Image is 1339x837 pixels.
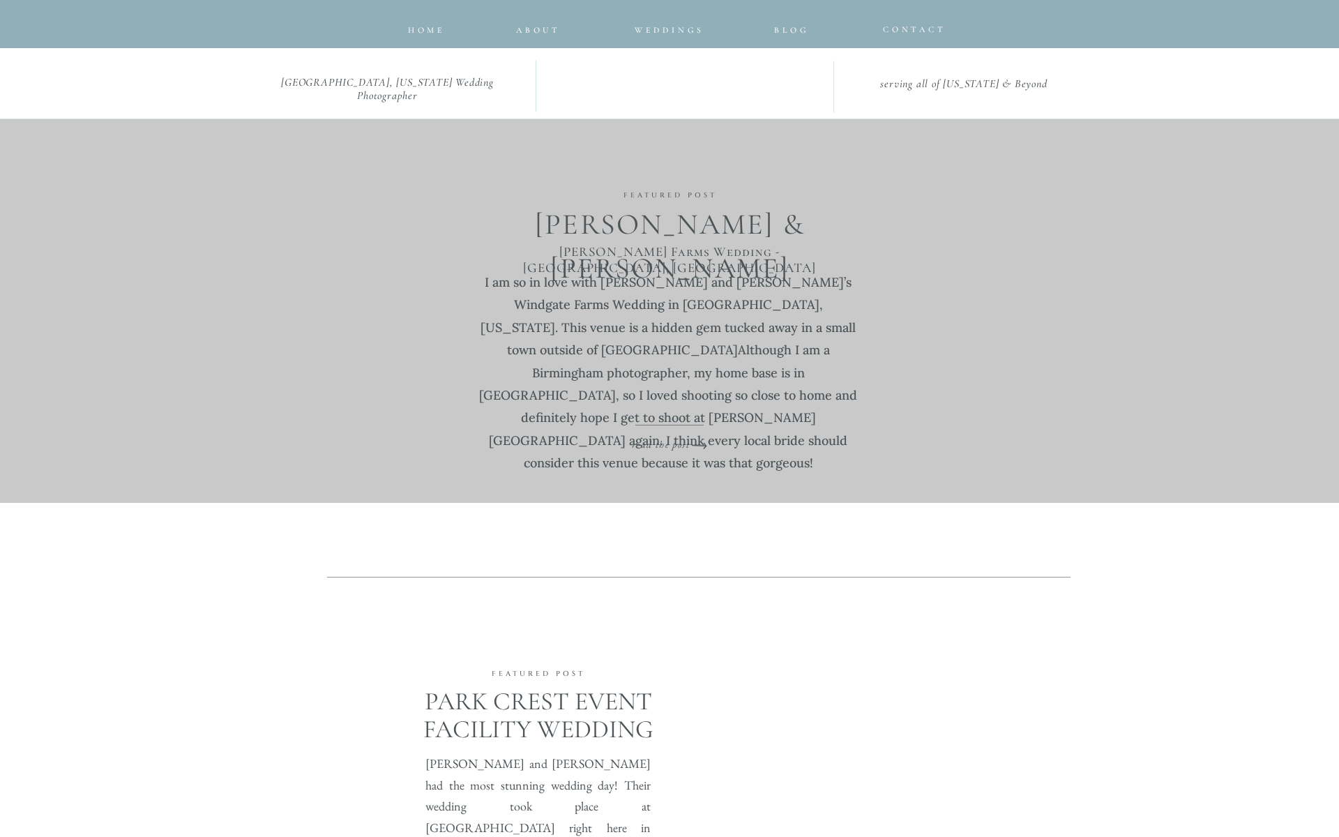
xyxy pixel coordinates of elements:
[847,77,1080,92] h2: serving all of [US_STATE] & Beyond
[623,22,716,31] a: Weddings
[408,25,446,35] span: home
[536,190,804,199] a: fEATURED POST
[492,669,585,679] span: fEATURED POST
[883,24,946,34] span: CONTACT
[478,271,858,411] a: I am so in love with [PERSON_NAME] and [PERSON_NAME]’s Windgate Farms Wedding in [GEOGRAPHIC_DATA...
[514,244,825,263] a: [PERSON_NAME] Farms Wedding - [GEOGRAPHIC_DATA], [GEOGRAPHIC_DATA]
[407,22,447,31] a: home
[623,190,717,200] span: fEATURED POST
[380,688,696,757] a: Park Crest Event Facility Wedding
[764,22,820,31] a: Blog
[635,25,704,35] span: Weddings
[516,22,556,31] a: about
[451,202,888,236] a: [PERSON_NAME] & [PERSON_NAME]
[259,76,516,93] h2: [GEOGRAPHIC_DATA], [US_STATE] Wedding Photographer
[774,25,809,35] span: Blog
[883,22,933,31] a: CONTACT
